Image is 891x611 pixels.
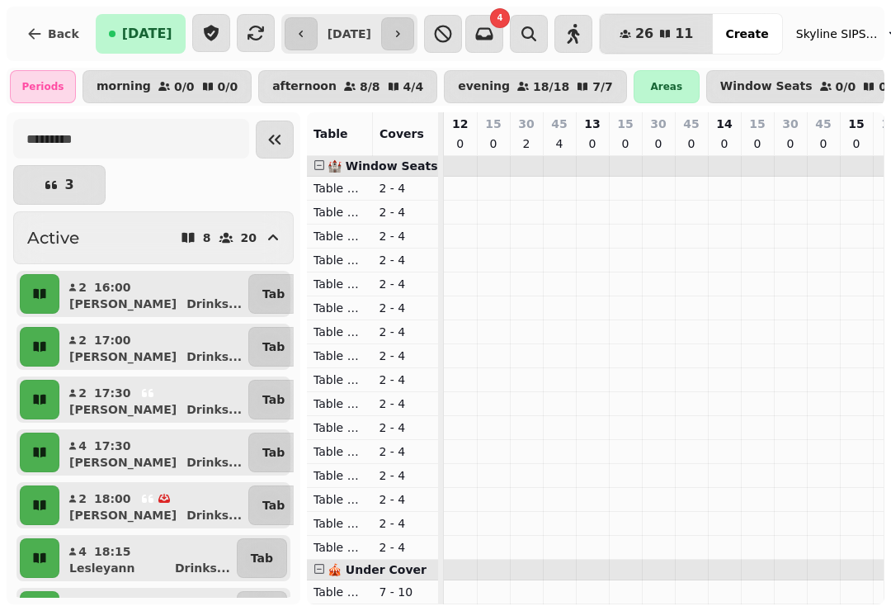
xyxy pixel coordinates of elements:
p: 2 - 4 [379,491,432,508]
p: 15 [749,116,765,132]
p: 30 [782,116,798,132]
p: 2 [78,385,87,401]
p: Table 109 [313,372,366,388]
p: 12 [452,116,468,132]
p: Table 105 [313,276,366,292]
h2: Active [27,226,79,249]
p: Tab [262,391,285,408]
button: evening18/187/7 [444,70,627,103]
p: 17:00 [94,332,131,348]
p: 2 - 4 [379,204,432,220]
p: 0 [619,135,632,152]
button: Active820 [13,211,294,264]
span: Create [725,28,768,40]
span: Skyline SIPS SJQ [796,26,879,42]
p: 2 - 4 [379,276,432,292]
p: 2 - 4 [379,348,432,364]
p: 2 - 4 [379,324,432,340]
button: Back [13,14,92,54]
p: Tab [262,286,285,302]
button: 418:15LesleyannDrinks... [63,538,233,578]
p: 17:30 [94,438,131,454]
p: 2 - 4 [379,467,432,484]
p: 0 [652,135,665,152]
p: 7 - 10 [379,584,432,600]
p: 2 - 4 [379,395,432,412]
span: 11 [675,27,693,40]
p: 0 [784,135,797,152]
p: 17:30 [94,385,131,401]
button: afternoon8/84/4 [258,70,437,103]
p: 0 [718,135,731,152]
p: Table 110 [313,395,366,412]
p: 45 [815,116,831,132]
p: 8 / 8 [360,81,380,92]
p: 18:15 [94,543,131,560]
p: 15 [848,116,864,132]
p: 0 [817,135,830,152]
p: Drinks ... [186,507,242,523]
p: [PERSON_NAME] [69,348,177,365]
p: 7 / 7 [592,81,613,92]
button: Tab [237,538,287,578]
p: 2 [78,279,87,296]
p: Table 111 [313,419,366,436]
p: [PERSON_NAME] [69,507,177,523]
p: 0 [586,135,599,152]
p: Table 107 [313,324,366,340]
span: Covers [379,127,424,140]
p: 0 [751,135,764,152]
p: [PERSON_NAME] [69,454,177,471]
p: 16:00 [94,279,131,296]
p: 8 [203,232,211,244]
p: Table 103 [313,228,366,244]
p: 4 [78,543,87,560]
span: 🎪 Under Cover [328,563,427,576]
p: 15 [617,116,633,132]
p: Table 108 [313,348,366,364]
span: 26 [635,27,653,40]
button: Collapse sidebar [256,121,294,159]
button: morning0/00/0 [82,70,252,103]
p: Tab [251,550,273,566]
p: Table 101 [313,180,366,197]
button: Tab [248,380,299,419]
p: Drinks ... [186,296,242,312]
p: 2 - 4 [379,252,432,268]
p: 2 [78,332,87,348]
p: 13 [584,116,600,132]
p: Tab [262,444,285,461]
p: 18:00 [94,490,131,507]
p: evening [458,80,510,93]
p: 0 / 0 [836,81,856,92]
p: Table 116 [313,539,366,556]
button: Tab [248,433,299,472]
p: Tab [262,497,285,514]
div: Areas [634,70,700,103]
button: 2611 [600,14,714,54]
p: 4 [553,135,566,152]
button: 217:00[PERSON_NAME]Drinks... [63,327,245,367]
button: Tab [248,327,299,367]
p: Table 106 [313,300,366,316]
p: 15 [485,116,501,132]
button: 3 [13,165,106,205]
p: 2 [78,490,87,507]
p: Drinks ... [186,454,242,471]
p: Table 115 [313,515,366,532]
p: 4 [78,438,87,454]
span: 🏰 Window Seats [328,159,438,173]
span: [DATE] [122,27,172,40]
p: 2 - 4 [379,372,432,388]
p: Drinks ... [175,560,230,576]
p: 20 [241,232,257,244]
p: Table 104 [313,252,366,268]
p: Drinks ... [186,348,242,365]
button: 417:30[PERSON_NAME]Drinks... [63,433,245,472]
p: 30 [518,116,534,132]
p: morning [97,80,151,93]
span: Back [48,28,79,40]
p: Table 102 [313,204,366,220]
p: Tab [262,339,285,355]
p: Table 112 [313,443,366,460]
